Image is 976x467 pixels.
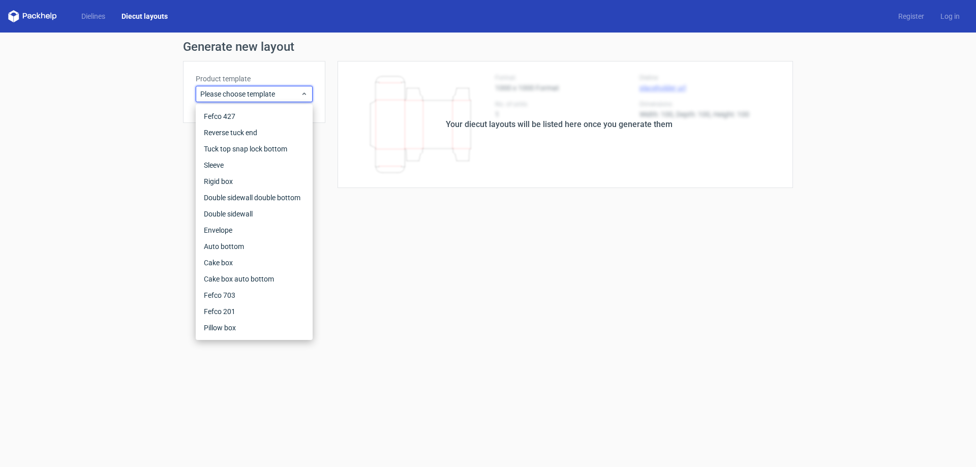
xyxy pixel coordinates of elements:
div: Fefco 201 [200,303,309,320]
div: Pillow box [200,320,309,336]
div: Cake box [200,255,309,271]
a: Dielines [73,11,113,21]
div: Double sidewall double bottom [200,190,309,206]
span: Please choose template [200,89,300,99]
div: Your diecut layouts will be listed here once you generate them [446,118,673,131]
div: Fefco 703 [200,287,309,303]
div: Auto bottom [200,238,309,255]
div: Fefco 427 [200,108,309,124]
a: Diecut layouts [113,11,176,21]
div: Envelope [200,222,309,238]
label: Product template [196,74,313,84]
a: Log in [932,11,968,21]
h1: Generate new layout [183,41,793,53]
div: Cake box auto bottom [200,271,309,287]
div: Tuck top snap lock bottom [200,141,309,157]
div: Rigid box [200,173,309,190]
div: Reverse tuck end [200,124,309,141]
div: Double sidewall [200,206,309,222]
div: Sleeve [200,157,309,173]
a: Register [890,11,932,21]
